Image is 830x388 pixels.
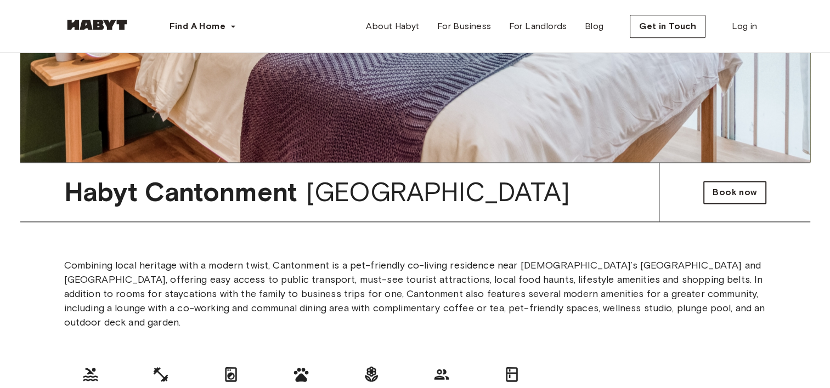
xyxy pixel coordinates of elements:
[732,20,757,33] span: Log in
[509,20,567,33] span: For Landlords
[630,15,705,38] button: Get in Touch
[170,20,225,33] span: Find A Home
[723,15,766,37] a: Log in
[357,15,428,37] a: About Habyt
[306,176,571,208] span: [GEOGRAPHIC_DATA]
[713,186,756,199] span: Book now
[703,181,766,204] a: Book now
[576,15,613,37] a: Blog
[500,15,575,37] a: For Landlords
[64,19,130,30] img: Habyt
[639,20,696,33] span: Get in Touch
[585,20,604,33] span: Blog
[161,15,245,37] button: Find A Home
[366,20,419,33] span: About Habyt
[64,258,766,329] p: Combining local heritage with a modern twist, Cantonment is a pet-friendly co-living residence ne...
[64,176,297,208] span: Habyt Cantonment
[428,15,500,37] a: For Business
[437,20,492,33] span: For Business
